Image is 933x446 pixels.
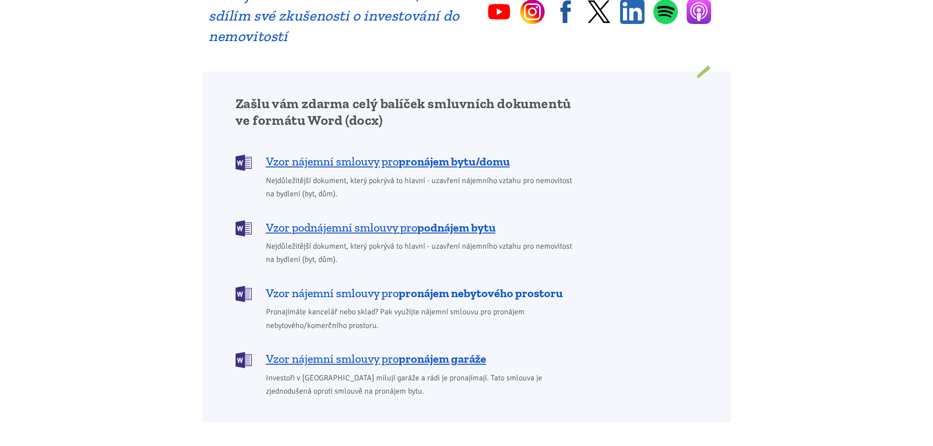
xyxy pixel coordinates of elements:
[266,174,579,201] span: Nejdůležitější dokument, který pokrývá to hlavní - uzavření nájemního vztahu pro nemovitost na by...
[236,286,252,302] img: DOCX (Word)
[236,155,252,171] img: DOCX (Word)
[266,220,496,235] span: Vzor podnájemní smlouvy pro
[266,240,579,266] span: Nejdůležitější dokument, který pokrývá to hlavní - uzavření nájemního vztahu pro nemovitost na by...
[236,285,579,301] a: Vzor nájemní smlouvy propronájem nebytového prostoru
[266,372,579,398] span: Investoři v [GEOGRAPHIC_DATA] milují garáže a rádi je pronajímají. Tato smlouva je zjednodušená o...
[236,154,579,170] a: Vzor nájemní smlouvy propronájem bytu/domu
[236,95,579,129] h2: Zašlu vám zdarma celý balíček smluvních dokumentů ve formátu Word (docx)
[417,220,496,235] b: podnájem bytu
[236,219,579,235] a: Vzor podnájemní smlouvy propodnájem bytu
[399,352,486,366] b: pronájem garáže
[399,154,510,168] b: pronájem bytu/domu
[266,154,510,169] span: Vzor nájemní smlouvy pro
[266,351,486,367] span: Vzor nájemní smlouvy pro
[236,352,252,368] img: DOCX (Word)
[399,286,563,300] b: pronájem nebytového prostoru
[236,351,579,367] a: Vzor nájemní smlouvy propronájem garáže
[266,285,563,301] span: Vzor nájemní smlouvy pro
[266,305,579,332] span: Pronajímáte kancelář nebo sklad? Pak využijte nájemní smlouvu pro pronájem nebytového/komerčního ...
[236,220,252,236] img: DOCX (Word)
